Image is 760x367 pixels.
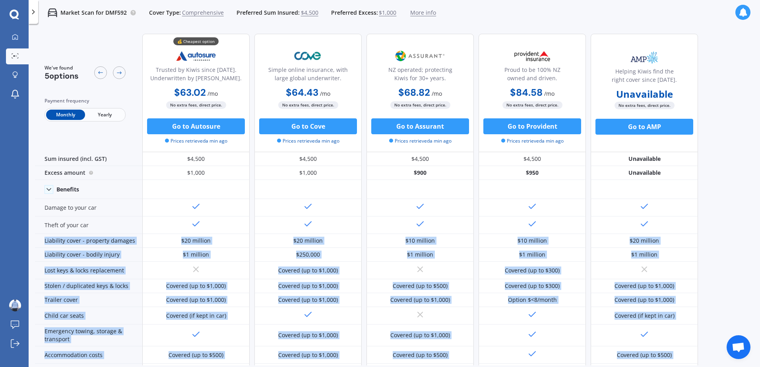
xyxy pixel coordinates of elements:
[373,66,467,85] div: NZ operated; protecting Kiwis for 30+ years.
[35,325,142,346] div: Emergency towing, storage & transport
[35,279,142,293] div: Stolen / duplicated keys & locks
[479,166,586,180] div: $950
[60,9,127,17] p: Market Scan for DMF592
[591,166,698,180] div: Unavailable
[510,86,543,99] b: $84.58
[147,118,245,134] button: Go to Autosure
[595,119,693,135] button: Go to AMP
[432,90,442,97] span: / mo
[35,166,142,180] div: Excess amount
[615,102,675,109] span: No extra fees, direct price.
[56,186,79,193] div: Benefits
[501,137,564,145] span: Prices retrieved a min ago
[85,110,124,120] span: Yearly
[35,234,142,248] div: Liability cover - property damages
[35,216,142,234] div: Theft of your car
[165,137,227,145] span: Prices retrieved a min ago
[331,9,378,17] span: Preferred Excess:
[615,296,674,304] div: Covered (up to $1,000)
[508,296,557,304] div: Option $<8/month
[48,8,57,17] img: car.f15378c7a67c060ca3f3.svg
[169,351,223,359] div: Covered (up to $500)
[398,86,430,99] b: $68.82
[631,251,657,259] div: $1 million
[727,335,750,359] a: Open chat
[278,282,338,290] div: Covered (up to $1,000)
[506,46,558,66] img: Provident.png
[393,282,448,290] div: Covered (up to $500)
[615,282,674,290] div: Covered (up to $1,000)
[544,90,554,97] span: / mo
[166,296,226,304] div: Covered (up to $1,000)
[278,351,338,359] div: Covered (up to $1,000)
[293,237,323,245] div: $20 million
[181,237,211,245] div: $20 million
[278,267,338,274] div: Covered (up to $1,000)
[502,101,562,109] span: No extra fees, direct price.
[277,137,339,145] span: Prices retrieved a min ago
[518,237,547,245] div: $10 million
[278,296,338,304] div: Covered (up to $1,000)
[183,251,209,259] div: $1 million
[394,46,446,66] img: Assurant.png
[630,237,659,245] div: $20 million
[390,296,450,304] div: Covered (up to $1,000)
[278,101,338,109] span: No extra fees, direct price.
[407,251,433,259] div: $1 million
[35,307,142,325] div: Child car seats
[591,152,698,166] div: Unavailable
[259,118,357,134] button: Go to Cove
[405,237,435,245] div: $10 million
[182,9,224,17] span: Comprehensive
[142,152,250,166] div: $4,500
[35,346,142,364] div: Accommodation costs
[166,101,226,109] span: No extra fees, direct price.
[142,166,250,180] div: $1,000
[149,9,181,17] span: Cover Type:
[35,248,142,262] div: Liability cover - bodily injury
[45,97,126,105] div: Payment frequency
[278,331,338,339] div: Covered (up to $1,000)
[170,46,222,66] img: Autosure.webp
[35,262,142,279] div: Lost keys & locks replacement
[282,46,334,66] img: Cove.webp
[393,351,448,359] div: Covered (up to $500)
[505,267,560,274] div: Covered (up to $300)
[301,9,318,17] span: $4,500
[254,166,362,180] div: $1,000
[389,137,452,145] span: Prices retrieved a min ago
[410,9,436,17] span: More info
[617,351,672,359] div: Covered (up to $500)
[485,66,579,85] div: Proud to be 100% NZ owned and driven.
[379,9,396,17] span: $1,000
[207,90,218,97] span: / mo
[479,152,586,166] div: $4,500
[9,299,21,311] img: ACg8ocLM-SMbemUGEYQAiUXX3qz5D9-gNKfQZW8XAA5MCEAFjAaIKhSD=s96-c
[366,166,474,180] div: $900
[173,37,219,45] div: 💰 Cheapest option
[371,118,469,134] button: Go to Assurant
[366,152,474,166] div: $4,500
[45,64,79,71] span: We've found
[390,101,450,109] span: No extra fees, direct price.
[237,9,300,17] span: Preferred Sum Insured:
[46,110,85,120] span: Monthly
[296,251,320,259] div: $250,000
[320,90,330,97] span: / mo
[45,71,79,81] span: 5 options
[166,282,226,290] div: Covered (up to $1,000)
[597,67,691,87] div: Helping Kiwis find the right cover since [DATE].
[618,48,671,68] img: AMP.webp
[483,118,581,134] button: Go to Provident
[286,86,318,99] b: $64.43
[174,86,206,99] b: $63.02
[35,199,142,216] div: Damage to your car
[505,282,560,290] div: Covered (up to $300)
[390,331,450,339] div: Covered (up to $1,000)
[519,251,545,259] div: $1 million
[35,152,142,166] div: Sum insured (incl. GST)
[149,66,243,85] div: Trusted by Kiwis since [DATE]. Underwritten by [PERSON_NAME].
[261,66,355,85] div: Simple online insurance, with large global underwriter.
[615,312,675,320] div: Covered (if kept in car)
[616,90,673,98] b: Unavailable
